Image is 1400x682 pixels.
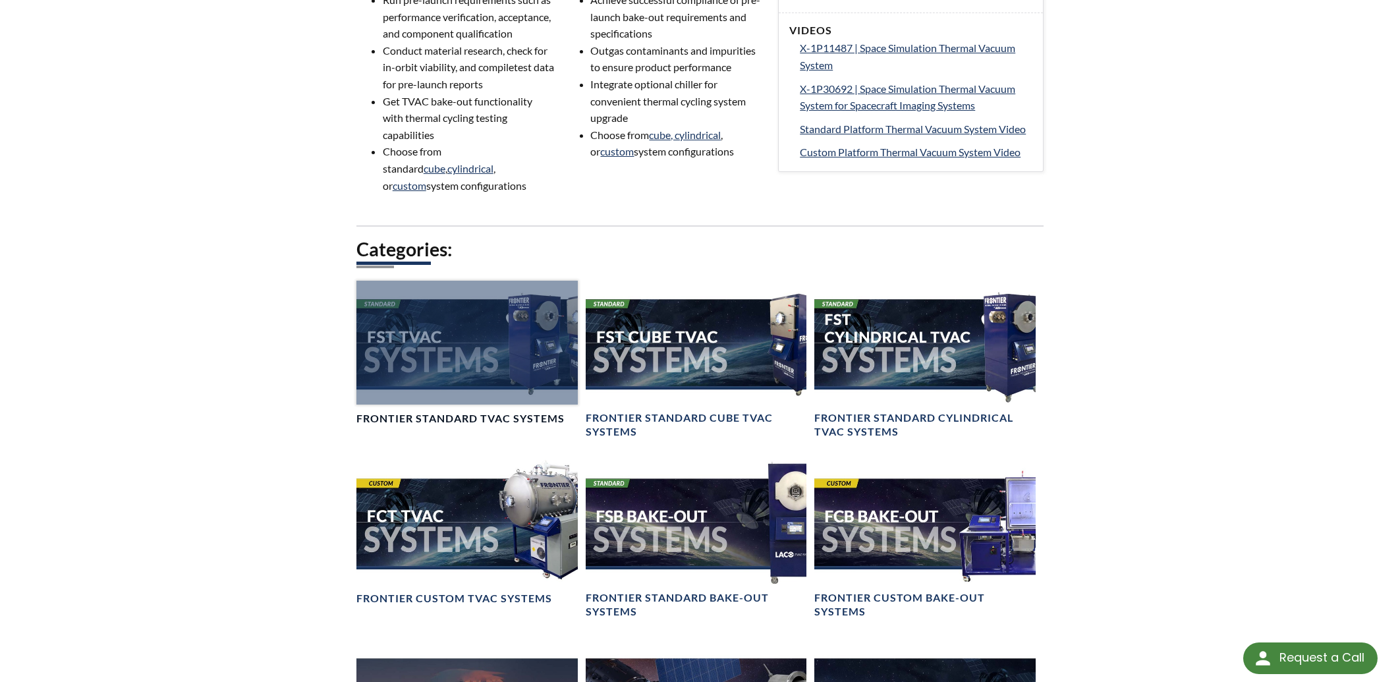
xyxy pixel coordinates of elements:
[800,42,1015,71] span: X-1P11487 | Space Simulation Thermal Vacuum System
[800,144,1032,161] a: Custom Platform Thermal Vacuum System Video
[591,42,763,76] li: Outgas contaminants and impurities to ensure product performance
[800,40,1032,73] a: X-1P11487 | Space Simulation Thermal Vacuum System
[356,592,552,606] h4: Frontier Custom TVAC Systems
[800,80,1032,114] a: X-1P30692 | Space Simulation Thermal Vacuum System for Spacecraft Imaging Systems
[383,143,555,194] li: Choose from standard , , or system configurations
[356,237,1044,262] h2: Categories:
[814,591,1036,619] h4: Frontier Custom Bake-Out Systems
[586,591,807,619] h4: Frontier Standard Bake-Out Systems
[814,281,1036,440] a: FST Cylindrical TVAC Systems headerFrontier Standard Cylindrical TVAC Systems
[383,44,547,74] span: Conduct material research, check for in-orbit viability, and compile
[356,412,565,426] h4: Frontier Standard TVAC Systems
[789,24,1032,38] h4: Videos
[356,281,578,426] a: FST TVAC Systems headerFrontier Standard TVAC Systems
[586,281,807,440] a: FST Cube TVAC Systems headerFrontier Standard Cube TVAC Systems
[814,411,1036,439] h4: Frontier Standard Cylindrical TVAC Systems
[586,411,807,439] h4: Frontier Standard Cube TVAC Systems
[800,82,1015,112] span: X-1P30692 | Space Simulation Thermal Vacuum System for Spacecraft Imaging Systems
[814,460,1036,619] a: FCB Bake-Out Systems headerFrontier Custom Bake-Out Systems
[601,145,634,157] a: custom
[591,76,763,127] li: Integrate optional chiller for convenient thermal cycling system upgrade
[650,128,721,141] a: cube, cylindrical
[383,93,555,144] li: Get TVAC bake-out functionality with thermal cycling testing capabilities
[591,127,763,160] li: Choose from , or system configurations
[800,146,1021,158] span: Custom Platform Thermal Vacuum System Video
[356,460,578,606] a: FCT TVAC Systems headerFrontier Custom TVAC Systems
[800,121,1032,138] a: Standard Platform Thermal Vacuum System Video
[424,162,445,175] a: cube
[800,123,1026,135] span: Standard Platform Thermal Vacuum System Video
[447,162,493,175] a: cylindrical
[1243,642,1378,674] div: Request a Call
[1252,648,1274,669] img: round button
[586,460,807,619] a: FSB Bake-Out Systems headerFrontier Standard Bake-Out Systems
[393,179,426,192] a: custom
[1279,642,1364,673] div: Request a Call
